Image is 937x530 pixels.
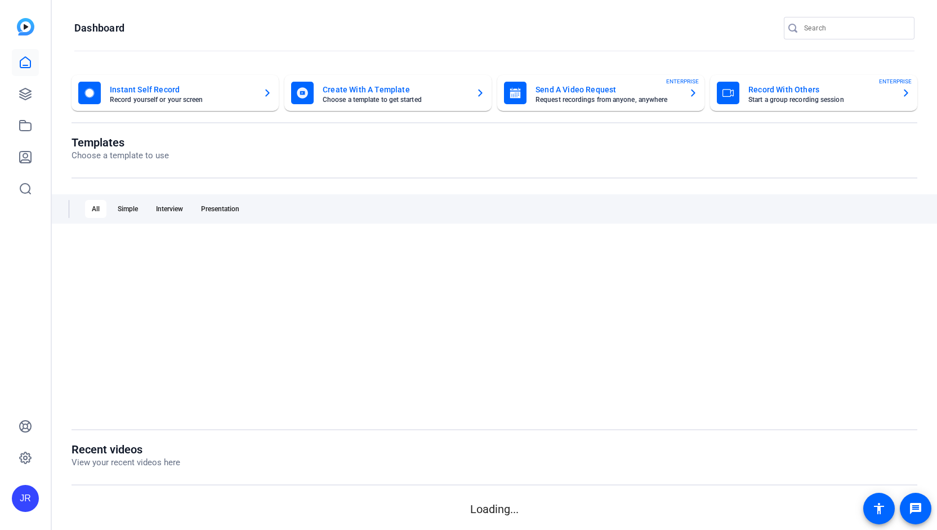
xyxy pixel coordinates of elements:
mat-icon: accessibility [872,502,886,515]
mat-card-subtitle: Record yourself or your screen [110,96,254,103]
div: JR [12,485,39,512]
mat-icon: message [909,502,922,515]
h1: Recent videos [72,443,180,456]
mat-card-title: Create With A Template [323,83,467,96]
p: View your recent videos here [72,456,180,469]
button: Record With OthersStart a group recording sessionENTERPRISE [710,75,917,111]
div: Simple [111,200,145,218]
mat-card-title: Instant Self Record [110,83,254,96]
img: blue-gradient.svg [17,18,34,35]
button: Instant Self RecordRecord yourself or your screen [72,75,279,111]
mat-card-subtitle: Request recordings from anyone, anywhere [536,96,680,103]
h1: Templates [72,136,169,149]
div: Presentation [194,200,246,218]
p: Loading... [72,501,917,518]
button: Create With A TemplateChoose a template to get started [284,75,492,111]
div: Interview [149,200,190,218]
span: ENTERPRISE [666,77,699,86]
mat-card-title: Record With Others [748,83,893,96]
div: All [85,200,106,218]
h1: Dashboard [74,21,124,35]
input: Search [804,21,905,35]
p: Choose a template to use [72,149,169,162]
span: ENTERPRISE [879,77,912,86]
mat-card-title: Send A Video Request [536,83,680,96]
mat-card-subtitle: Choose a template to get started [323,96,467,103]
mat-card-subtitle: Start a group recording session [748,96,893,103]
button: Send A Video RequestRequest recordings from anyone, anywhereENTERPRISE [497,75,704,111]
